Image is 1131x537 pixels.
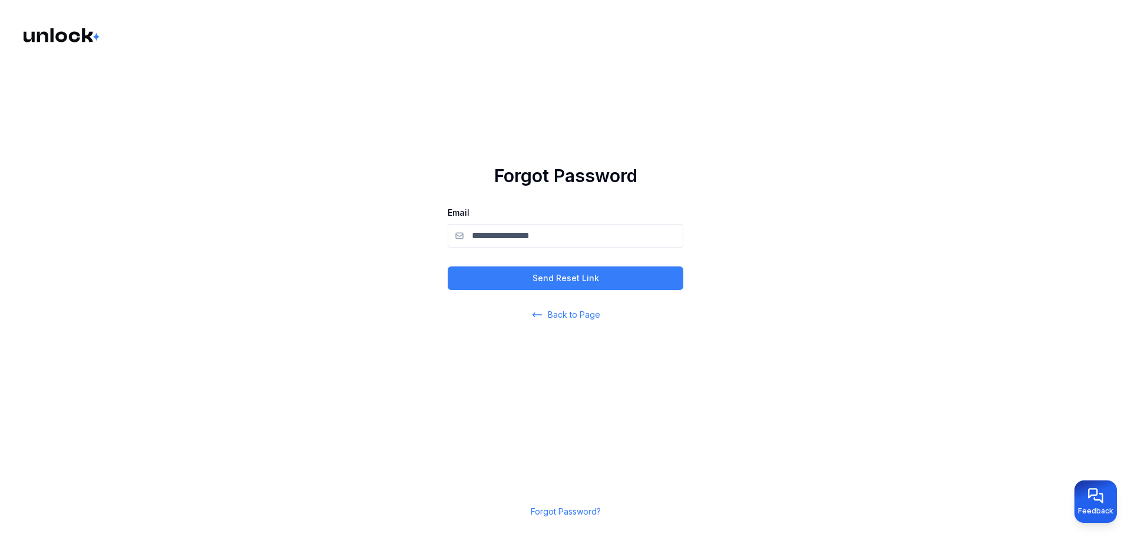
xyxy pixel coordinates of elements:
[448,266,683,290] button: Send Reset Link
[1078,506,1113,516] span: Feedback
[531,309,600,321] a: Back to Page
[548,309,600,321] span: Back to Page
[24,28,101,42] img: Logo
[531,506,601,516] a: Forgot Password?
[1074,480,1117,523] button: Provide feedback
[494,165,637,186] h1: Forgot Password
[448,207,469,218] label: Email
